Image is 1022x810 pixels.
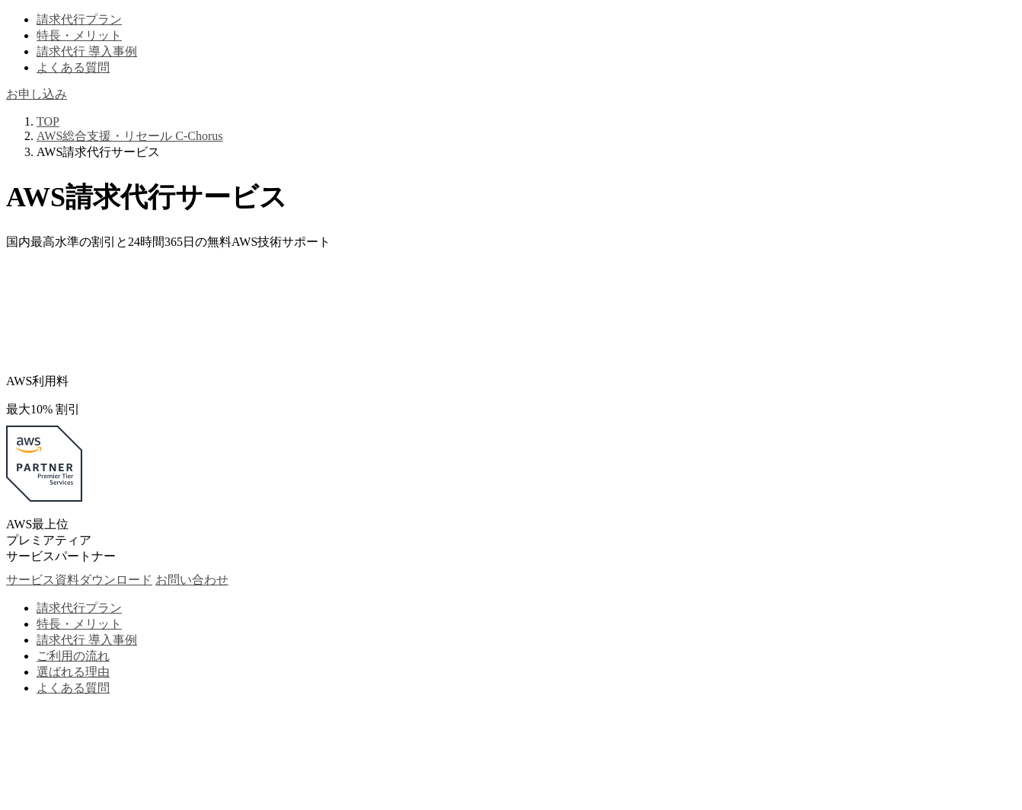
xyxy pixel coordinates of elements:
a: お申し込み [6,84,67,102]
img: 三菱地所 [6,704,189,796]
a: 請求代行プラン [37,601,122,614]
a: よくある質問 [37,61,110,74]
a: サービス資料ダウンロード [6,573,152,586]
a: 請求代行プラン [37,13,122,26]
a: ご利用の流れ [37,649,110,662]
a: よくある質問 [37,681,110,694]
a: 特長・メリット [37,29,122,42]
span: 10 [30,403,43,416]
p: 国内最高水準の割引と 24時間365日の無料AWS技術サポート [6,234,1016,250]
span: AWS請求代行サービス [37,145,160,158]
img: 契約件数 [6,258,215,359]
img: AWSプレミアティアサービスパートナー [6,426,82,502]
span: 最大 [6,403,30,416]
a: 特長・メリット [37,617,122,630]
p: AWS利用料 [6,374,1016,390]
a: お問い合わせ [155,573,228,586]
a: TOP [37,115,59,128]
span: AWS請求代行サービス [6,182,287,212]
a: AWS総合支援・リセール C-Chorus [37,129,223,142]
p: % 割引 [6,402,1016,418]
a: 請求代行 導入事例 [37,633,137,646]
p: AWS最上位 プレミアティア サービスパートナー [6,517,1016,565]
a: 請求代行 導入事例 [37,45,137,58]
a: 選ばれる理由 [37,665,110,678]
